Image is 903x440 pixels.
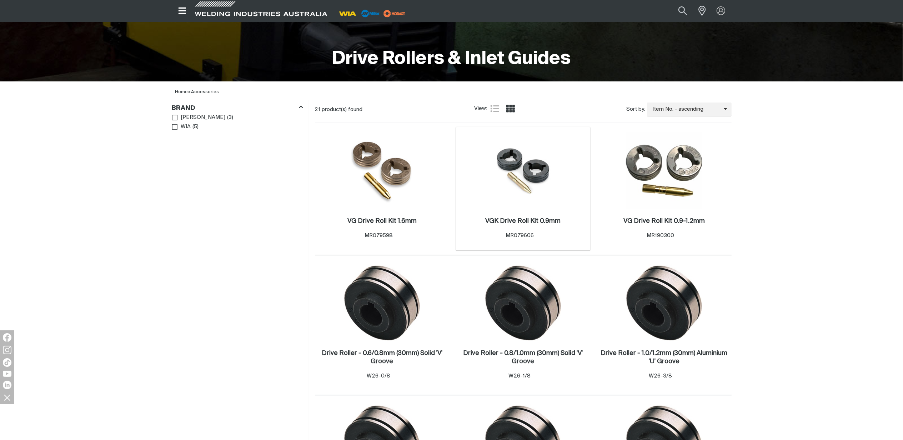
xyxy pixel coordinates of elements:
span: ( 5 ) [192,123,199,131]
span: MR190300 [647,233,674,238]
span: MR079606 [506,233,534,238]
a: Drive Roller - 0.8/1.0mm (30mm) Solid 'V' Groove [460,349,587,366]
img: YouTube [3,371,11,377]
h2: Drive Roller - 1.0/1.2mm (30mm) Aluminium 'U' Groove [601,350,727,365]
img: Drive Roller - 0.6/0.8mm (30mm) Solid 'V' Groove [344,265,420,341]
img: Drive Roller - 0.8/1.0mm (30mm) Solid 'V' Groove [485,265,561,341]
span: ( 3 ) [227,114,233,122]
span: [PERSON_NAME] [181,114,225,122]
span: View: [474,105,487,113]
img: VG Drive Roll Kit 0.9-1.2mm [626,132,702,209]
img: TikTok [3,358,11,367]
a: miller [381,11,407,16]
h2: Drive Roller - 0.6/0.8mm (30mm) Solid 'V' Groove [322,350,442,365]
span: Sort by: [626,105,645,114]
img: VGK Drive Roll Kit 0.9mm [485,136,561,205]
div: 21 [315,106,474,113]
input: Product name or item number... [661,3,694,19]
a: Drive Roller - 0.6/0.8mm (30mm) Solid 'V' Groove [318,349,446,366]
a: [PERSON_NAME] [172,113,226,122]
span: W26-0/8 [367,373,390,379]
a: VGK Drive Roll Kit 0.9mm [485,217,561,225]
img: hide socials [1,391,13,404]
h1: Drive Rollers & Inlet Guides [332,47,571,71]
img: Instagram [3,346,11,354]
span: W26-1/8 [508,373,531,379]
ul: Brand [172,113,303,132]
a: Accessories [191,90,219,94]
img: Drive Roller - 1.0/1.2mm (30mm) Aluminium 'U' Groove [626,265,702,341]
a: Drive Roller - 1.0/1.2mm (30mm) Aluminium 'U' Groove [601,349,728,366]
a: VG Drive Roll Kit 1.6mm [347,217,417,225]
a: Home [175,90,188,94]
span: W26-3/8 [649,373,672,379]
h2: VG Drive Roll Kit 1.6mm [347,218,417,224]
button: Search products [671,3,695,19]
a: VG Drive Roll Kit 0.9-1.2mm [623,217,705,225]
img: miller [381,8,407,19]
img: Facebook [3,333,11,342]
h2: VG Drive Roll Kit 0.9-1.2mm [623,218,705,224]
h3: Brand [172,104,196,112]
aside: Filters [172,100,303,132]
a: List view [491,104,499,113]
span: Item No. - ascending [647,105,724,114]
span: > [188,90,191,94]
span: MR079598 [365,233,393,238]
span: product(s) found [322,107,363,112]
img: VG Drive Roll Kit 1.6mm [346,132,418,209]
h2: Drive Roller - 0.8/1.0mm (30mm) Solid 'V' Groove [463,350,583,365]
span: WIA [181,123,191,131]
section: Product list controls [315,100,732,119]
h2: VGK Drive Roll Kit 0.9mm [485,218,561,224]
img: LinkedIn [3,381,11,389]
a: WIA [172,122,191,132]
div: Brand [172,103,303,112]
